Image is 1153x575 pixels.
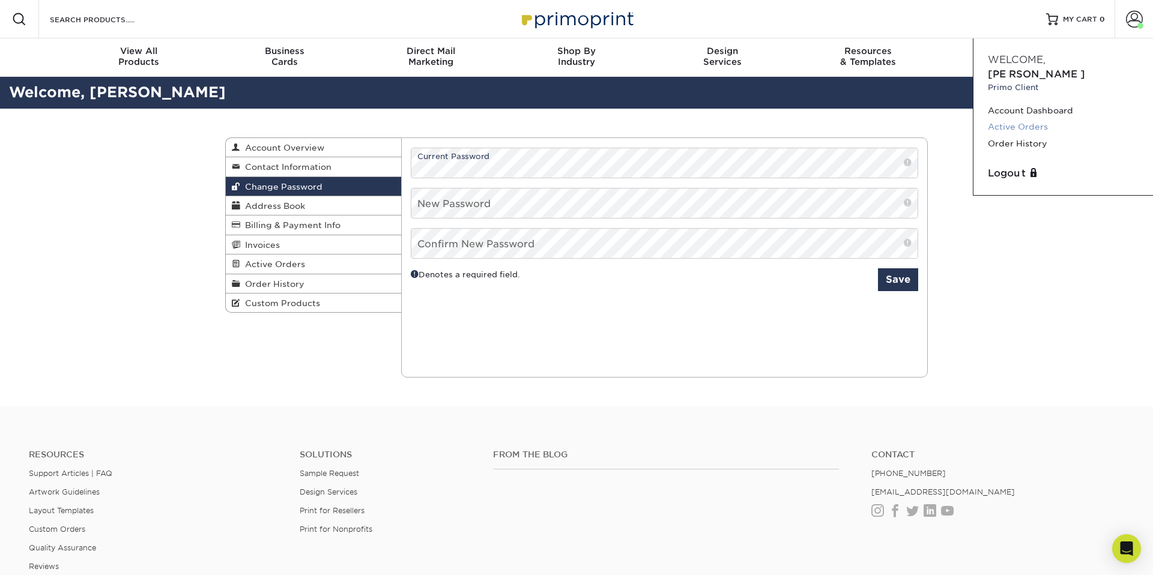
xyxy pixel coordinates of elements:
div: Products [66,46,212,67]
a: Contact [871,450,1124,460]
a: Account Dashboard [988,103,1139,119]
a: Change Password [226,177,401,196]
a: Resources& Templates [795,38,941,77]
div: Marketing [358,46,504,67]
a: Active Orders [988,119,1139,135]
span: 0 [1100,15,1105,23]
a: Print for Nonprofits [300,525,372,534]
div: Industry [504,46,650,67]
a: Custom Products [226,294,401,312]
span: Resources [795,46,941,56]
div: Cards [212,46,358,67]
h4: Resources [29,450,282,460]
div: Services [649,46,795,67]
h4: Solutions [300,450,475,460]
a: BusinessCards [212,38,358,77]
button: Save [878,268,918,291]
a: Billing & Payment Info [226,215,401,235]
a: DesignServices [649,38,795,77]
a: Print for Resellers [300,506,365,515]
span: Contact Information [240,162,331,172]
a: Invoices [226,235,401,254]
span: Welcome, [988,54,1046,65]
a: View AllProducts [66,38,212,77]
a: Order History [988,136,1139,152]
span: Contact [941,46,1087,56]
span: MY CART [1063,14,1097,25]
a: Direct MailMarketing [358,38,504,77]
span: Custom Products [240,298,320,308]
div: Open Intercom Messenger [1112,534,1141,563]
a: Sample Request [300,469,359,478]
a: Account Overview [226,138,401,157]
span: Design [649,46,795,56]
iframe: Google Customer Reviews [3,538,102,571]
img: Primoprint [516,6,637,32]
span: [PERSON_NAME] [988,68,1085,80]
span: Billing & Payment Info [240,220,340,230]
h4: From the Blog [493,450,840,460]
span: Order History [240,279,304,289]
span: Active Orders [240,259,305,269]
a: Layout Templates [29,506,94,515]
a: Design Services [300,487,357,496]
a: Active Orders [226,254,401,274]
span: Business [212,46,358,56]
a: Custom Orders [29,525,85,534]
span: View All [66,46,212,56]
span: Invoices [240,240,280,250]
a: Contact Information [226,157,401,176]
span: Address Book [240,201,305,211]
small: Denotes a required field. [411,268,519,280]
a: Logout [988,166,1139,181]
a: Address Book [226,196,401,215]
a: [PHONE_NUMBER] [871,469,946,478]
a: Order History [226,274,401,294]
small: Primo Client [988,82,1139,93]
span: Direct Mail [358,46,504,56]
a: Support Articles | FAQ [29,469,112,478]
a: [EMAIL_ADDRESS][DOMAIN_NAME] [871,487,1015,496]
a: Artwork Guidelines [29,487,100,496]
span: Account Overview [240,143,324,152]
a: Contact& Support [941,38,1087,77]
span: Shop By [504,46,650,56]
div: & Support [941,46,1087,67]
div: & Templates [795,46,941,67]
a: Shop ByIndustry [504,38,650,77]
input: SEARCH PRODUCTS..... [49,12,166,26]
span: Change Password [240,182,322,191]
